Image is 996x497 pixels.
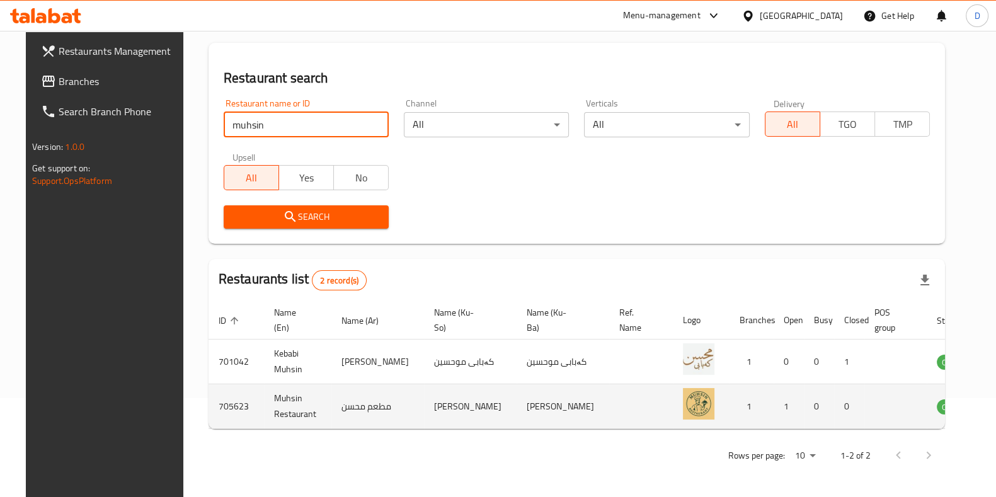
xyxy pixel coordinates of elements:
div: Menu-management [623,8,701,23]
td: [PERSON_NAME] [331,340,424,384]
span: OPEN [937,355,968,370]
span: Ref. Name [619,305,658,335]
th: Busy [804,301,834,340]
td: کەبابی موحسین [517,340,609,384]
td: 0 [804,340,834,384]
td: 0 [804,384,834,429]
h2: Restaurant search [224,69,930,88]
button: All [765,111,820,137]
div: Rows per page: [790,447,820,466]
span: Get support on: [32,160,90,176]
td: [PERSON_NAME] [424,384,517,429]
div: Total records count [312,270,367,290]
span: Restaurants Management [59,43,182,59]
span: TMP [880,115,925,134]
a: Support.OpsPlatform [32,173,112,189]
span: Search Branch Phone [59,104,182,119]
img: Muhsin Restaurant [683,388,714,420]
td: مطعم محسن [331,384,424,429]
td: 705623 [209,384,264,429]
span: OPEN [937,400,968,414]
div: All [584,112,749,137]
td: 1 [834,340,864,384]
span: Search [234,209,379,225]
td: کەبابی موحسین [424,340,517,384]
td: 1 [774,384,804,429]
span: Name (Ar) [341,313,395,328]
span: ID [219,313,243,328]
td: 701042 [209,340,264,384]
span: Name (Ku-So) [434,305,501,335]
td: 0 [774,340,804,384]
div: OPEN [937,399,968,414]
span: POS group [874,305,912,335]
span: Branches [59,74,182,89]
td: Kebabi Muhsin [264,340,331,384]
img: Kebabi Muhsin [683,343,714,375]
span: Yes [284,169,329,187]
span: No [339,169,384,187]
td: [PERSON_NAME] [517,384,609,429]
button: TGO [820,111,875,137]
p: 1-2 of 2 [840,448,871,464]
a: Restaurants Management [31,36,192,66]
span: D [974,9,980,23]
p: Rows per page: [728,448,785,464]
td: 1 [730,340,774,384]
span: Status [937,313,978,328]
div: Export file [910,265,940,295]
td: 1 [730,384,774,429]
label: Delivery [774,99,805,108]
span: All [229,169,274,187]
th: Open [774,301,804,340]
input: Search for restaurant name or ID.. [224,112,389,137]
button: TMP [874,111,930,137]
td: Muhsin Restaurant [264,384,331,429]
button: Yes [278,165,334,190]
label: Upsell [232,152,256,161]
th: Logo [673,301,730,340]
td: 0 [834,384,864,429]
span: All [770,115,815,134]
span: 1.0.0 [65,139,84,155]
a: Branches [31,66,192,96]
button: Search [224,205,389,229]
button: All [224,165,279,190]
span: Name (Ku-Ba) [527,305,594,335]
a: Search Branch Phone [31,96,192,127]
th: Branches [730,301,774,340]
span: Name (En) [274,305,316,335]
th: Closed [834,301,864,340]
span: TGO [825,115,870,134]
span: Version: [32,139,63,155]
div: All [404,112,569,137]
span: 2 record(s) [312,275,366,287]
button: No [333,165,389,190]
h2: Restaurants list [219,270,367,290]
div: [GEOGRAPHIC_DATA] [760,9,843,23]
